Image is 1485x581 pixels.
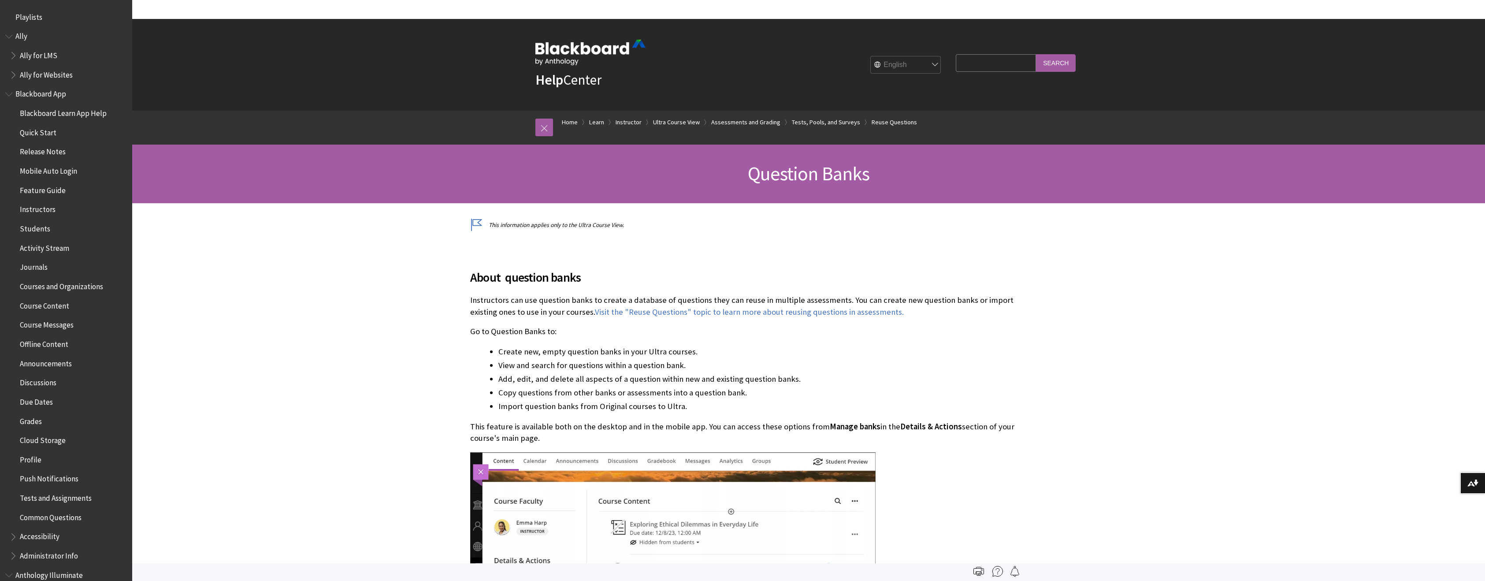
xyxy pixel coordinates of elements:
[748,161,869,186] span: Question Banks
[20,510,82,522] span: Common Questions
[5,10,127,25] nav: Book outline for Playlists
[535,71,601,89] a: HelpCenter
[900,421,962,432] span: Details & Actions
[20,48,57,60] span: Ally for LMS
[20,279,103,291] span: Courses and Organizations
[20,375,56,387] span: Discussions
[20,241,69,253] span: Activity Stream
[20,337,68,349] span: Offline Content
[20,356,72,368] span: Announcements
[20,164,77,175] span: Mobile Auto Login
[470,294,1017,317] p: Instructors can use question banks to create a database of questions they can reuse in multiple a...
[470,221,1017,229] p: This information applies only to the Ultra Course View.
[830,421,880,432] span: Manage banks
[5,87,127,563] nav: Book outline for Blackboard App Help
[20,395,53,406] span: Due Dates
[992,566,1003,577] img: More help
[15,29,27,41] span: Ally
[5,29,127,82] nav: Book outline for Anthology Ally Help
[15,10,42,22] span: Playlists
[616,117,642,128] a: Instructor
[20,145,66,156] span: Release Notes
[470,421,1017,444] p: This feature is available both on the desktop and in the mobile app. You can access these options...
[20,183,66,195] span: Feature Guide
[15,87,66,99] span: Blackboard App
[498,359,1017,372] li: View and search for questions within a question bank.
[1036,54,1076,71] input: Search
[589,117,604,128] a: Learn
[562,117,578,128] a: Home
[871,56,941,74] select: Site Language Selector
[535,40,646,65] img: Blackboard by Anthology
[20,67,73,79] span: Ally for Websites
[498,346,1017,358] li: Create new, empty question banks in your Ultra courses.
[498,373,1017,385] li: Add, edit, and delete all aspects of a question within new and existing question banks.
[20,491,92,503] span: Tests and Assignments
[20,318,74,330] span: Course Messages
[20,414,42,426] span: Grades
[653,117,700,128] a: Ultra Course View
[20,452,41,464] span: Profile
[20,260,48,272] span: Journals
[498,400,1017,413] li: Import question banks from Original courses to Ultra.
[15,568,83,580] span: Anthology Illuminate
[973,566,984,577] img: Print
[792,117,860,128] a: Tests, Pools, and Surveys
[595,307,904,317] a: Visit the "Reuse Questions" topic to learn more about reusing questions in assessments.
[711,117,780,128] a: Assessments and Grading
[498,387,1017,399] li: Copy questions from other banks or assessments into a question bank.
[872,117,917,128] a: Reuse Questions
[20,472,78,484] span: Push Notifications
[20,433,66,445] span: Cloud Storage
[20,221,50,233] span: Students
[470,268,1017,287] span: About question banks
[20,548,78,560] span: Administrator Info
[20,106,107,118] span: Blackboard Learn App Help
[470,326,1017,337] p: Go to Question Banks to:
[20,298,69,310] span: Course Content
[535,71,563,89] strong: Help
[20,529,59,541] span: Accessibility
[1010,566,1020,577] img: Follow this page
[20,202,56,214] span: Instructors
[20,125,56,137] span: Quick Start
